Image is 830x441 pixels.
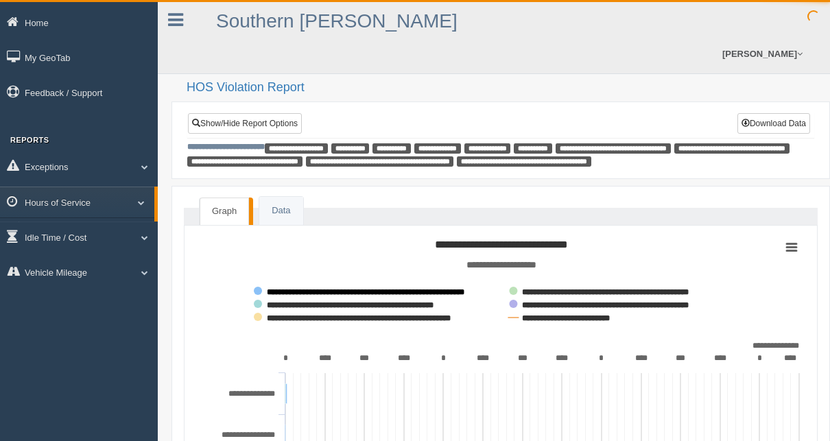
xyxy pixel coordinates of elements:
[200,198,249,225] a: Graph
[259,197,303,225] a: Data
[715,34,809,73] a: [PERSON_NAME]
[216,10,458,32] a: Southern [PERSON_NAME]
[737,113,810,134] button: Download Data
[188,113,302,134] a: Show/Hide Report Options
